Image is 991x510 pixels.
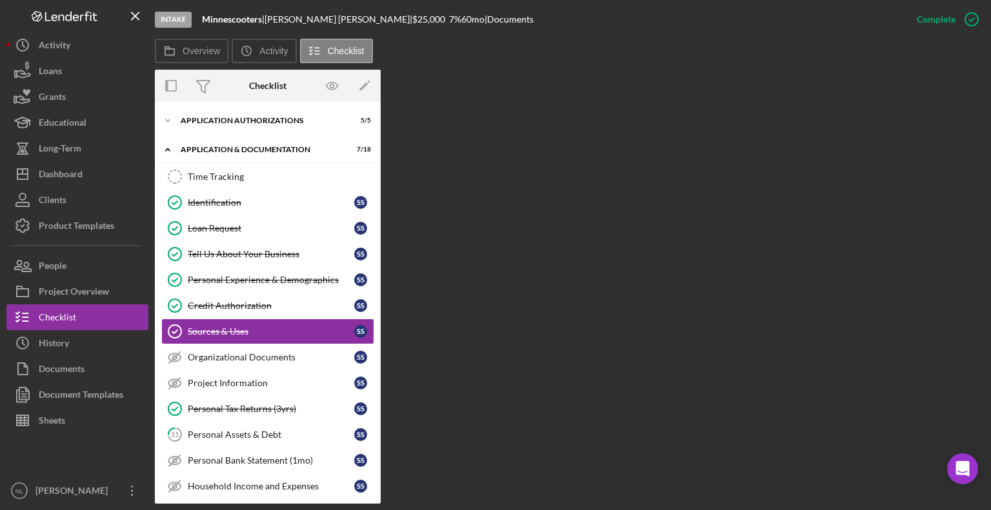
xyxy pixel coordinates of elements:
div: Personal Bank Statement (1mo) [188,455,354,466]
div: People [39,253,66,282]
div: S S [354,377,367,389]
div: | [202,14,265,25]
button: NL[PERSON_NAME] [6,478,148,504]
div: S S [354,428,367,441]
button: Long-Term [6,135,148,161]
button: Checklist [6,304,148,330]
div: Project Overview [39,279,109,308]
button: Product Templates [6,213,148,239]
div: Sources & Uses [188,326,354,337]
a: Organizational DocumentsSS [161,344,374,370]
button: Documents [6,356,148,382]
div: Sheets [39,407,65,436]
span: $25,000 [412,14,445,25]
div: Document Templates [39,382,123,411]
div: Complete [917,6,956,32]
button: Project Overview [6,279,148,304]
a: Personal Bank Statement (1mo)SS [161,447,374,473]
div: 5 / 5 [348,117,371,124]
div: | Documents [485,14,534,25]
a: IdentificationSS [161,190,374,215]
div: Personal Experience & Demographics [188,275,354,285]
button: Grants [6,84,148,110]
div: Loans [39,58,62,87]
div: Credit Authorization [188,300,354,311]
button: Complete [904,6,985,32]
button: Educational [6,110,148,135]
div: S S [354,222,367,235]
div: Clients [39,187,66,216]
div: S S [354,248,367,260]
div: Dashboard [39,161,83,190]
div: S S [354,299,367,312]
button: Clients [6,187,148,213]
div: Personal Assets & Debt [188,429,354,440]
a: Household Income and ExpensesSS [161,473,374,499]
div: History [39,330,69,359]
div: S S [354,273,367,286]
button: History [6,330,148,356]
a: Credit AuthorizationSS [161,293,374,319]
div: Time Tracking [188,172,374,182]
div: Application Authorizations [181,117,339,124]
div: 60 mo [461,14,485,25]
div: S S [354,454,367,467]
div: Organizational Documents [188,352,354,362]
a: Sources & UsesSS [161,319,374,344]
div: 7 % [449,14,461,25]
a: Time Tracking [161,164,374,190]
button: Checklist [300,39,373,63]
div: Long-Term [39,135,81,164]
div: Documents [39,356,85,385]
div: Activity [39,32,70,61]
a: Personal Experience & DemographicsSS [161,267,374,293]
div: Intake [155,12,192,28]
b: Minnescooters [202,14,262,25]
button: Sheets [6,407,148,433]
div: [PERSON_NAME] [32,478,116,507]
div: S S [354,196,367,209]
label: Checklist [328,46,365,56]
button: Loans [6,58,148,84]
div: Grants [39,84,66,113]
div: Product Templates [39,213,114,242]
button: Activity [232,39,296,63]
div: Identification [188,197,354,208]
div: Educational [39,110,86,139]
text: NL [15,487,24,495]
div: Checklist [249,81,286,91]
button: Document Templates [6,382,148,407]
a: 11Personal Assets & DebtSS [161,422,374,447]
div: S S [354,402,367,415]
div: Tell Us About Your Business [188,249,354,259]
div: Loan Request [188,223,354,233]
div: S S [354,480,367,493]
div: S S [354,325,367,338]
button: People [6,253,148,279]
div: Personal Tax Returns (3yrs) [188,404,354,414]
button: Overview [155,39,228,63]
div: Project Information [188,378,354,388]
a: Tell Us About Your BusinessSS [161,241,374,267]
button: Dashboard [6,161,148,187]
label: Activity [259,46,288,56]
div: 7 / 18 [348,146,371,153]
div: Open Intercom Messenger [947,453,978,484]
button: Activity [6,32,148,58]
div: Household Income and Expenses [188,481,354,491]
div: [PERSON_NAME] [PERSON_NAME] | [265,14,412,25]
